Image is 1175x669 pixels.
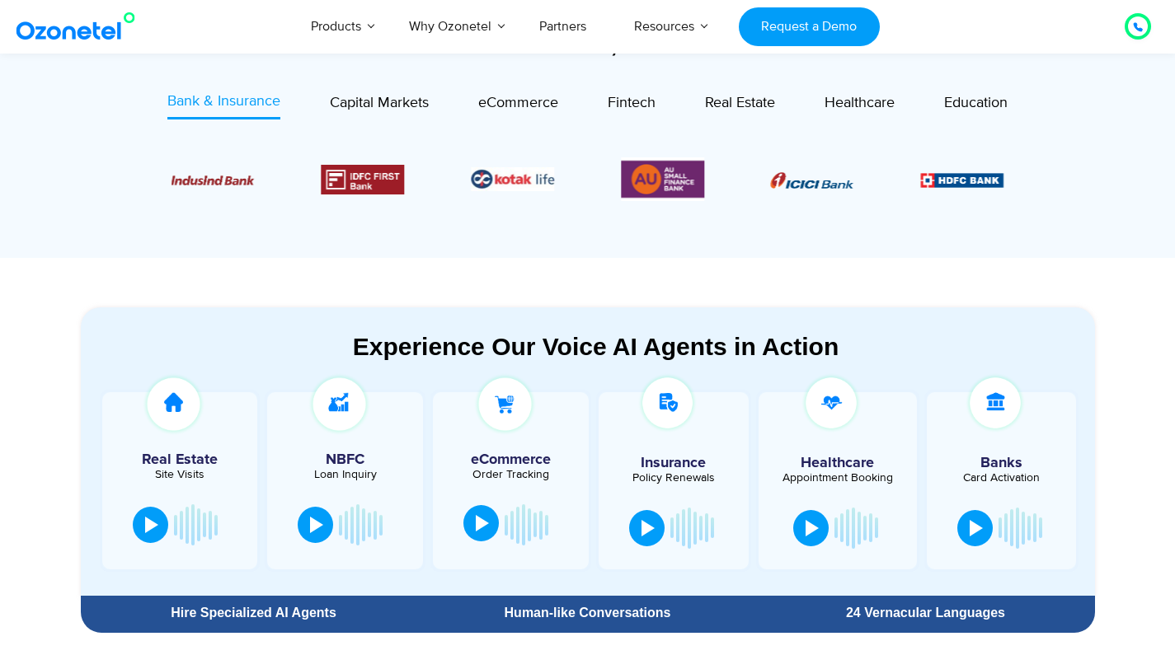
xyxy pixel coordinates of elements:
div: 3 / 6 [171,170,254,189]
div: Order Tracking [441,469,580,480]
img: Picture26.jpg [471,167,554,191]
div: 24 Vernacular Languages [764,606,1086,620]
div: Hire Specialized AI Agents [89,606,419,620]
h5: Real Estate [110,452,250,467]
span: Education [944,94,1008,112]
h5: NBFC [275,452,415,467]
a: Healthcare [825,91,895,119]
div: 4 / 6 [321,165,404,194]
span: Capital Markets [330,94,429,112]
h5: Insurance [607,456,740,470]
div: 5 / 6 [471,167,554,191]
img: Picture13.png [621,157,704,201]
div: Site Visits [110,469,250,480]
a: Capital Markets [330,91,429,119]
img: Picture10.png [171,175,254,185]
div: 1 / 6 [771,170,854,189]
span: Real Estate [705,94,775,112]
a: eCommerce [478,91,558,119]
img: Picture12.png [321,165,404,194]
div: 2 / 6 [921,170,1004,189]
div: Loan Inquiry [275,469,415,480]
a: Request a Demo [739,7,880,46]
a: Education [944,91,1008,119]
div: Policy Renewals [607,472,740,484]
a: Bank & Insurance [167,91,280,119]
h5: eCommerce [441,452,580,467]
div: 6 / 6 [621,157,704,201]
img: Picture8.png [771,172,854,189]
div: Experience Our Voice AI Agents in Action [97,332,1095,361]
span: eCommerce [478,94,558,112]
a: Fintech [608,91,656,119]
a: Real Estate [705,91,775,119]
div: Appointment Booking [771,472,905,484]
h5: Healthcare [771,456,905,470]
span: Fintech [608,94,656,112]
span: Bank & Insurance [167,92,280,110]
img: Picture9.png [921,173,1004,187]
h5: Banks [935,456,1069,470]
div: Human-like Conversations [426,606,748,620]
div: Card Activation [935,472,1069,484]
div: Image Carousel [172,157,1004,201]
span: Healthcare [825,94,895,112]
